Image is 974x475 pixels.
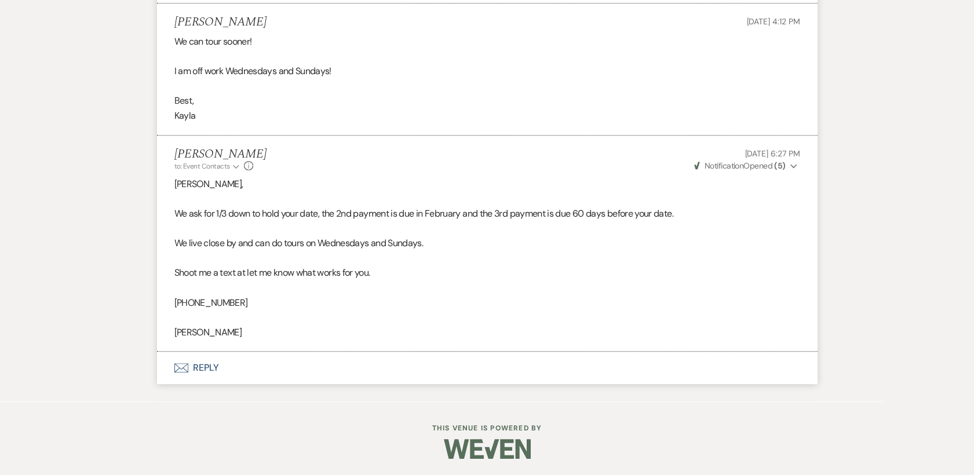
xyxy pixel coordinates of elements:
p: [PERSON_NAME] [174,325,800,340]
span: [DATE] 6:27 PM [745,148,800,159]
button: NotificationOpened (5) [692,160,800,172]
button: Reply [157,352,818,384]
h5: [PERSON_NAME] [174,147,267,162]
p: Shoot me a text at let me know what works for you. [174,265,800,280]
div: We can tour sooner! I am off work Wednesdays and Sundays! Best, Kayla [174,34,800,123]
p: [PHONE_NUMBER] [174,295,800,310]
span: Notification [705,160,743,171]
span: [DATE] 4:12 PM [746,16,800,27]
p: [PERSON_NAME], [174,177,800,192]
span: to: Event Contacts [174,162,230,171]
button: to: Event Contacts [174,161,241,171]
span: Opened [694,160,786,171]
strong: ( 5 ) [774,160,785,171]
img: Weven Logo [444,429,531,469]
p: We live close by and can do tours on Wednesdays and Sundays. [174,236,800,251]
h5: [PERSON_NAME] [174,15,267,30]
p: We ask for 1/3 down to hold your date, the 2nd payment is due in February and the 3rd payment is ... [174,206,800,221]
